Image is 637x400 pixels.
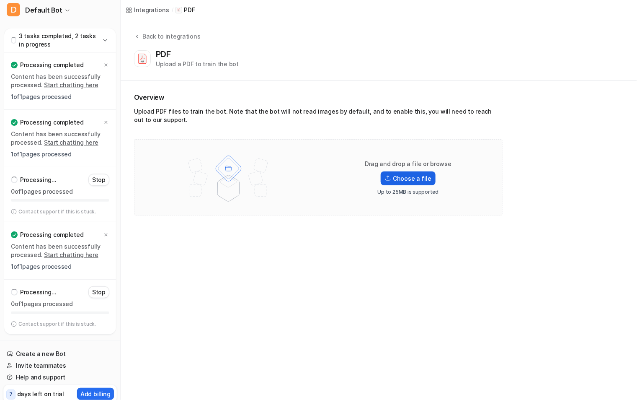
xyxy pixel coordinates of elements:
[11,300,109,308] p: 0 of 1 pages processed
[126,5,169,14] a: Integrations
[80,390,111,398] p: Add billing
[172,6,173,14] span: /
[44,251,98,258] a: Start chatting here
[18,321,96,327] p: Contact support if this is stuck.
[381,171,435,185] label: Choose a file
[25,4,62,16] span: Default Bot
[378,189,438,195] p: Up to 25MB is supported
[174,148,283,207] img: File upload illustration
[184,6,195,14] p: PDF
[11,150,109,158] p: 1 of 1 pages processed
[134,107,503,127] div: Upload PDF files to train the bot. Note that the bot will not read images by default, and to enab...
[134,92,503,102] h2: Overview
[88,286,109,298] button: Stop
[88,174,109,186] button: Stop
[140,32,200,41] div: Back to integrations
[11,130,109,147] p: Content has been successfully processed.
[3,25,117,37] a: Chat
[175,6,195,14] a: PDF iconPDF
[92,176,106,184] p: Stop
[20,231,83,239] p: Processing completed
[134,32,200,49] button: Back to integrations
[44,81,98,88] a: Start chatting here
[77,388,114,400] button: Add billing
[156,49,174,59] div: PDF
[11,93,109,101] p: 1 of 1 pages processed
[156,60,239,68] div: Upload a PDF to train the bot
[11,242,109,259] p: Content has been successfully processed.
[3,360,117,371] a: Invite teammates
[9,391,13,398] p: 7
[3,371,117,383] a: Help and support
[11,73,109,89] p: Content has been successfully processed.
[44,139,98,146] a: Start chatting here
[11,262,109,271] p: 1 of 1 pages processed
[20,288,56,296] p: Processing...
[385,175,391,181] img: Upload icon
[92,288,106,296] p: Stop
[177,8,181,12] img: PDF icon
[20,61,83,69] p: Processing completed
[18,208,96,215] p: Contact support if this is stuck.
[17,390,64,398] p: days left on trial
[11,187,109,196] p: 0 of 1 pages processed
[19,32,101,49] p: 3 tasks completed, 2 tasks in progress
[20,176,56,184] p: Processing...
[365,160,451,168] p: Drag and drop a file or browse
[134,5,169,14] div: Integrations
[20,118,83,127] p: Processing completed
[7,3,20,16] span: D
[3,348,117,360] a: Create a new Bot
